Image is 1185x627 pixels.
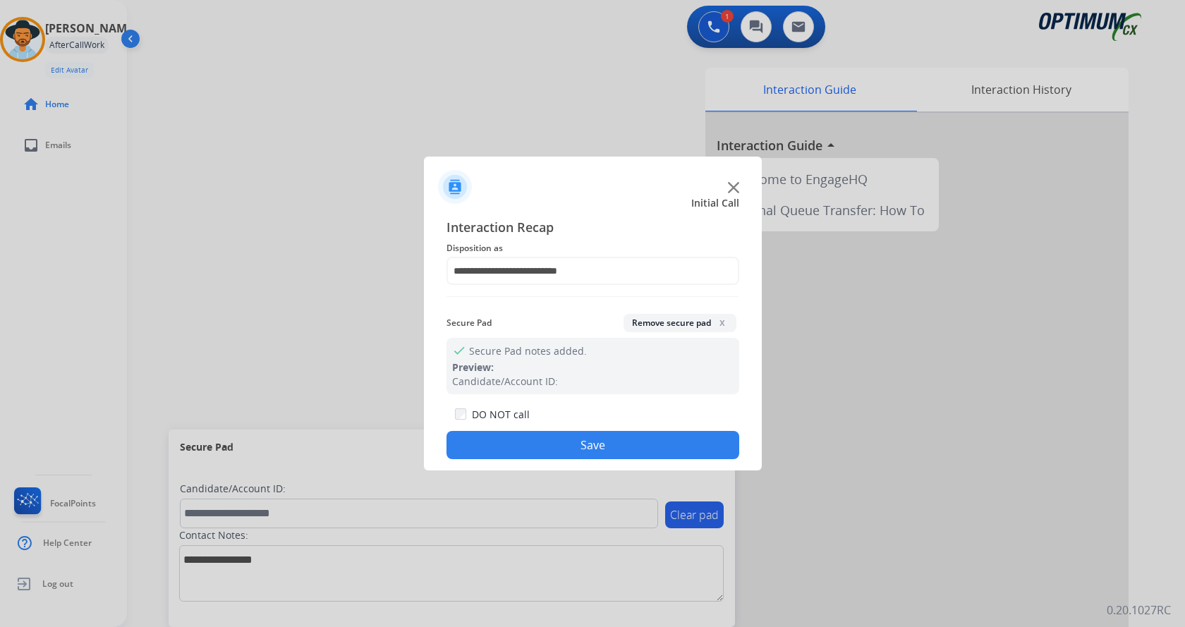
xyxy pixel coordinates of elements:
[446,315,492,331] span: Secure Pad
[446,240,739,257] span: Disposition as
[472,408,530,422] label: DO NOT call
[452,343,463,355] mat-icon: check
[446,217,739,240] span: Interaction Recap
[452,375,734,389] div: Candidate/Account ID:
[1107,602,1171,619] p: 0.20.1027RC
[446,338,739,394] div: Secure Pad notes added.
[624,314,736,332] button: Remove secure padx
[452,360,494,374] span: Preview:
[717,317,728,328] span: x
[691,196,739,210] span: Initial Call
[438,170,472,204] img: contactIcon
[446,296,739,297] img: contact-recap-line.svg
[446,431,739,459] button: Save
